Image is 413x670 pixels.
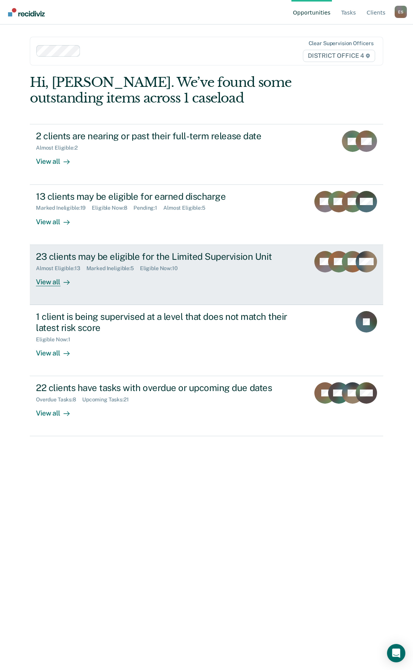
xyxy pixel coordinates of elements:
a: 2 clients are nearing or past their full-term release dateAlmost Eligible:2View all [30,124,383,184]
span: DISTRICT OFFICE 4 [303,50,375,62]
div: Hi, [PERSON_NAME]. We’ve found some outstanding items across 1 caseload [30,75,312,106]
div: Almost Eligible : 2 [36,145,84,151]
div: View all [36,403,79,418]
div: Marked Ineligible : 5 [86,265,140,272]
div: E S [395,6,407,18]
div: View all [36,151,79,166]
div: Eligible Now : 8 [92,205,133,211]
button: Profile dropdown button [395,6,407,18]
div: View all [36,271,79,286]
div: Open Intercom Messenger [387,644,405,662]
a: 22 clients have tasks with overdue or upcoming due datesOverdue Tasks:8Upcoming Tasks:21View all [30,376,383,436]
div: 13 clients may be eligible for earned discharge [36,191,304,202]
div: Eligible Now : 10 [140,265,184,272]
a: 23 clients may be eligible for the Limited Supervision UnitAlmost Eligible:13Marked Ineligible:5E... [30,245,383,305]
div: 1 client is being supervised at a level that does not match their latest risk score [36,311,304,333]
div: Almost Eligible : 13 [36,265,86,272]
div: View all [36,342,79,357]
div: Marked Ineligible : 19 [36,205,92,211]
div: Clear supervision officers [309,40,374,47]
a: 1 client is being supervised at a level that does not match their latest risk scoreEligible Now:1... [30,305,383,376]
img: Recidiviz [8,8,45,16]
div: Upcoming Tasks : 21 [82,396,135,403]
div: 2 clients are nearing or past their full-term release date [36,130,304,142]
div: Eligible Now : 1 [36,336,76,343]
div: Almost Eligible : 5 [163,205,211,211]
div: View all [36,211,79,226]
div: Overdue Tasks : 8 [36,396,82,403]
div: Pending : 1 [133,205,163,211]
div: 23 clients may be eligible for the Limited Supervision Unit [36,251,304,262]
div: 22 clients have tasks with overdue or upcoming due dates [36,382,304,393]
a: 13 clients may be eligible for earned dischargeMarked Ineligible:19Eligible Now:8Pending:1Almost ... [30,185,383,245]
